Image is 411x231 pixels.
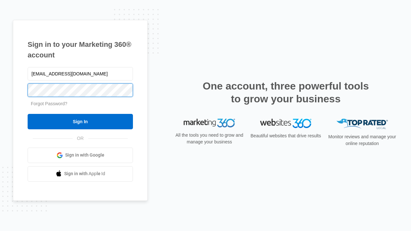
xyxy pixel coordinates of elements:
[65,152,104,158] span: Sign in with Google
[73,135,88,142] span: OR
[64,170,105,177] span: Sign in with Apple Id
[28,148,133,163] a: Sign in with Google
[184,119,235,128] img: Marketing 360
[337,119,388,129] img: Top Rated Local
[28,166,133,182] a: Sign in with Apple Id
[201,80,371,105] h2: One account, three powerful tools to grow your business
[260,119,311,128] img: Websites 360
[28,114,133,129] input: Sign In
[326,133,398,147] p: Monitor reviews and manage your online reputation
[28,39,133,60] h1: Sign in to your Marketing 360® account
[173,132,245,145] p: All the tools you need to grow and manage your business
[31,101,67,106] a: Forgot Password?
[250,133,322,139] p: Beautiful websites that drive results
[28,67,133,81] input: Email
